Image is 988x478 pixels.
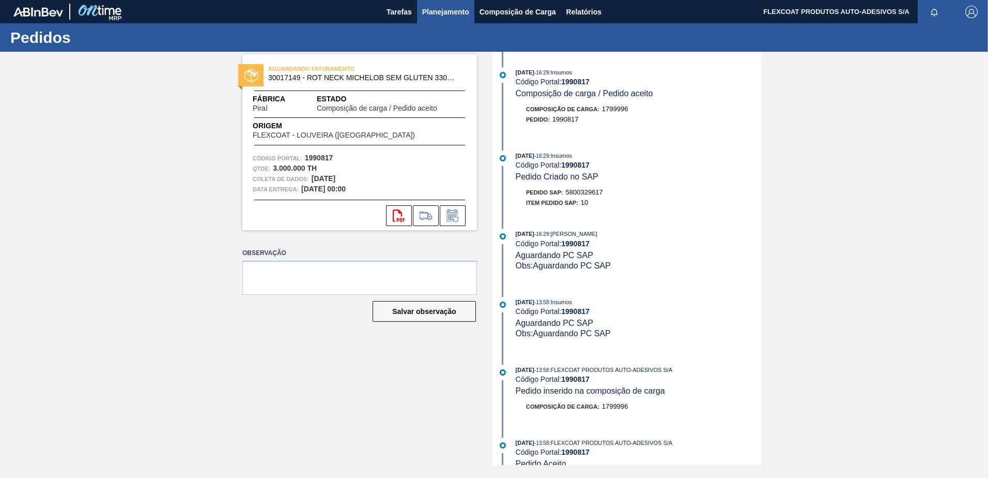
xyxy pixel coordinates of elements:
div: Código Portal: [516,375,761,383]
span: Item pedido SAP: [526,200,578,206]
div: Código Portal: [516,78,761,86]
button: Notificações [918,5,951,19]
span: [DATE] [516,440,534,446]
span: Tarefas [387,6,412,18]
span: : FLEXCOAT PRODUTOS AUTO-ADESIVOS S/A [549,440,672,446]
span: 30017149 - ROT NECK MICHELOB SEM GLUTEN 330ML 429 [268,74,456,82]
img: atual [500,369,506,376]
strong: [DATE] 00:00 [301,185,346,193]
span: Composição de carga / Pedido aceito [317,104,437,112]
strong: 1990817 [561,307,590,316]
span: 10 [581,199,588,206]
span: Estado [317,94,467,104]
div: Ir para Composição de Carga [413,205,439,226]
span: Qtde : [253,163,270,174]
label: Observação [242,246,477,261]
span: Aguardando PC SAP [516,319,593,327]
strong: 1990817 [561,161,590,169]
span: Planejamento [422,6,469,18]
span: Relatórios [566,6,601,18]
span: Pedido : [526,116,550,123]
img: TNhmsLtSVTkK8tSr43FrP2fwEKptu5GPRR3wAAAABJRU5ErkJggg== [13,7,63,17]
img: estado [244,69,258,82]
span: 1990817 [552,115,579,123]
strong: 1990817 [561,448,590,456]
span: Composição de Carga : [526,106,599,112]
span: : FLEXCOAT PRODUTOS AUTO-ADESIVOS S/A [549,367,672,373]
span: FLEXCOAT - LOUVEIRA ([GEOGRAPHIC_DATA]) [253,131,415,139]
span: - 13:58 [534,367,549,373]
span: Pedido SAP: [526,189,563,196]
span: - 13:58 [534,440,549,446]
span: : Insumos [549,69,572,76]
span: - 16:29 [534,70,549,76]
button: Salvar observação [373,301,476,322]
span: [DATE] [516,69,534,76]
span: Composição de Carga : [526,404,599,410]
img: atual [500,155,506,161]
div: Código Portal: [516,448,761,456]
font: Código Portal: [253,155,302,161]
strong: 1990817 [561,375,590,383]
img: atual [500,233,506,240]
span: Pedido Criado no SAP [516,172,598,181]
div: Código Portal: [516,161,761,169]
span: [DATE] [516,299,534,305]
strong: 1990817 [561,78,590,86]
img: atual [500,442,506,449]
span: [DATE] [516,367,534,373]
img: atual [500,302,506,308]
span: - 16:29 [534,153,549,159]
span: : [PERSON_NAME] [549,231,597,237]
span: Pedido inserido na composição de carga [516,386,665,395]
div: Código Portal: [516,307,761,316]
div: Informar alteração no pedido [440,205,466,226]
strong: [DATE] [312,174,335,183]
span: : Insumos [549,299,572,305]
span: 1799996 [602,105,628,113]
span: Piraí [253,104,268,112]
h1: Pedidos [10,32,194,43]
span: Fábrica [253,94,300,104]
span: AGUARDANDO FATURAMENTO [268,64,413,74]
span: - 13:58 [534,300,549,305]
span: - 16:29 [534,231,549,237]
div: Abrir arquivo PDF [386,205,412,226]
span: Coleta de dados: [253,174,309,184]
span: 1799996 [602,402,628,410]
span: Aguardando PC SAP [516,251,593,260]
span: 5800329617 [566,188,603,196]
div: Código Portal: [516,240,761,248]
span: : Insumos [549,153,572,159]
span: Pedido Aceito [516,459,566,468]
span: [DATE] [516,153,534,159]
span: [DATE] [516,231,534,237]
strong: 1990817 [305,154,333,162]
img: Logout [965,6,978,18]
span: Origem [253,121,444,131]
span: Obs: Aguardando PC SAP [516,261,611,270]
strong: 1990817 [561,240,590,248]
span: Data entrega: [253,184,299,195]
span: Composição de carga / Pedido aceito [516,89,653,98]
span: Composição de Carga [480,6,556,18]
span: Obs: Aguardando PC SAP [516,329,611,338]
strong: 3.000.000 TH [273,164,317,172]
img: atual [500,72,506,78]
